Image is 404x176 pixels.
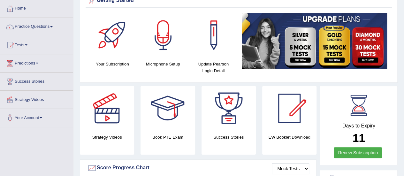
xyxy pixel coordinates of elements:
[0,18,73,34] a: Practice Questions
[242,13,387,69] img: small5.jpg
[202,134,256,141] h4: Success Stories
[327,123,390,129] h4: Days to Expiry
[141,61,185,67] h4: Microphone Setup
[353,132,365,144] b: 11
[141,134,195,141] h4: Book PTE Exam
[0,36,73,52] a: Tests
[80,134,134,141] h4: Strategy Videos
[0,73,73,88] a: Success Stories
[334,147,382,158] a: Renew Subscription
[0,91,73,107] a: Strategy Videos
[262,134,316,141] h4: EW Booklet Download
[0,109,73,125] a: Your Account
[87,163,309,173] div: Score Progress Chart
[191,61,235,74] h4: Update Pearson Login Detail
[90,61,134,67] h4: Your Subscription
[0,54,73,70] a: Predictions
